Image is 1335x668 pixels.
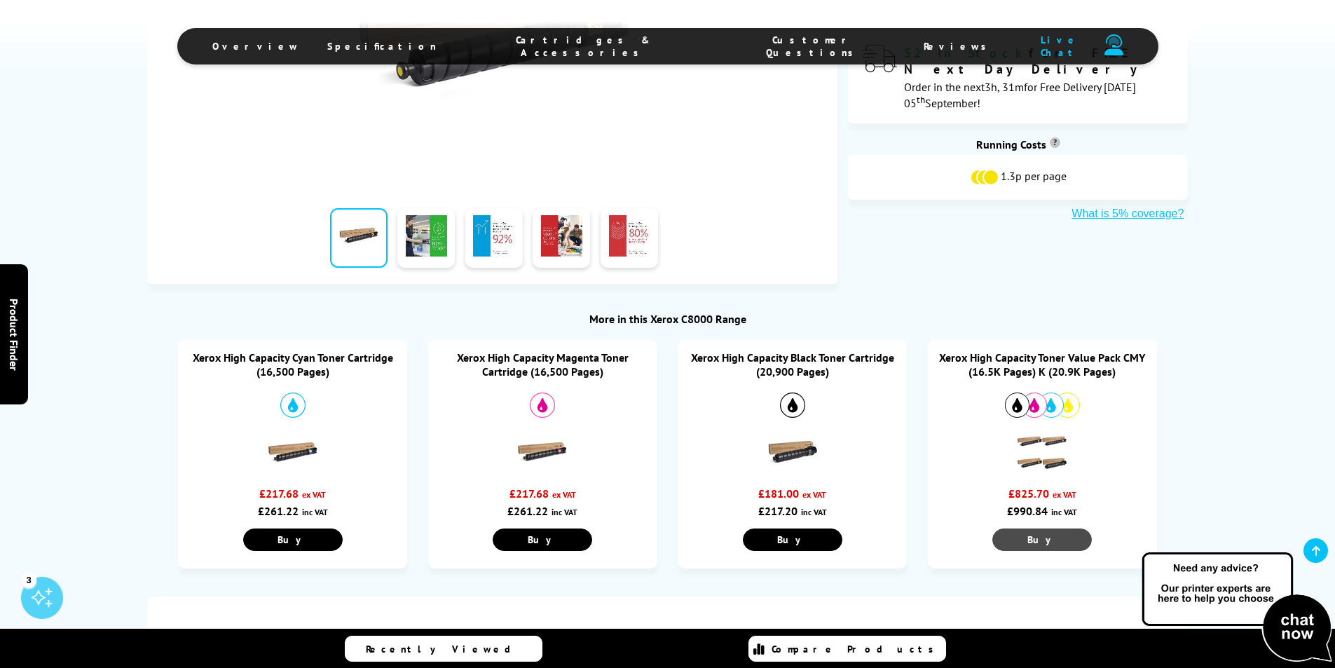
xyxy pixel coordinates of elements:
div: £217.20 [688,504,896,518]
img: Open Live Chat window [1139,550,1335,665]
div: £990.84 [938,504,1146,518]
span: Buy [528,533,558,546]
a: Xerox High Capacity Magenta Toner Cartridge (16,500 Pages) [457,350,629,379]
img: Xerox High Capacity Magenta Toner Cartridge (16,500 Pages) [518,428,567,477]
span: Recently Viewed [366,643,525,655]
div: £261.22 [189,504,397,518]
span: ex VAT [302,489,326,500]
img: user-headset-duotone.svg [1104,34,1123,55]
sup: Cost per page [1050,137,1060,148]
span: Buy [777,533,807,546]
span: Compare Products [772,643,941,655]
span: ex VAT [552,489,576,500]
div: £217.68 [439,486,647,500]
span: Product Finder [7,298,21,370]
span: Overview [212,40,299,53]
a: Xerox High Capacity Black Toner Cartridge (20,900 Pages) [691,350,894,379]
img: Magenta [530,393,555,418]
span: ex VAT [802,489,826,500]
a: Xerox High Capacity Cyan Toner Cartridge (16,500 Pages) [193,350,393,379]
div: Running Costs [848,137,1188,151]
span: Buy [278,533,308,546]
span: Reviews [924,40,994,53]
div: Genuine Original Product. For use with the products below [161,611,1175,657]
div: 3 [21,572,36,587]
div: modal_delivery [862,45,1174,109]
div: £217.68 [189,486,397,500]
span: 1.3p per page [1001,169,1067,186]
span: inc VAT [1051,507,1077,517]
span: Customer Questions [731,34,896,59]
span: inc VAT [801,507,827,517]
div: £181.00 [688,486,896,500]
a: Recently Viewed [345,636,542,662]
img: Xerox High Capacity Cyan Toner Cartridge (16,500 Pages) [268,428,317,477]
div: £825.70 [938,486,1146,500]
span: Cartridges & Accessories [465,34,703,59]
span: Live Chat [1022,34,1097,59]
button: What is 5% coverage? [1067,207,1188,221]
sup: th [917,93,925,106]
span: ex VAT [1053,489,1076,500]
img: Xerox High Capacity Black Toner Cartridge (20,900 Pages) [768,428,817,477]
span: Buy [1027,533,1057,546]
span: inc VAT [302,507,328,517]
img: Cyan [280,393,306,418]
div: More in this Xerox C8000 Range [147,312,1189,326]
span: inc VAT [552,507,577,517]
img: Black [780,393,805,418]
span: Specification [327,40,437,53]
span: Order in the next for Free Delivery [DATE] 05 September! [904,80,1136,110]
img: Xerox High Capacity Toner Value Pack CMY (16.5K Pages) K (20.9K Pages) [1018,428,1067,477]
div: £261.22 [439,504,647,518]
a: Compare Products [748,636,946,662]
a: Xerox High Capacity Toner Value Pack CMY (16.5K Pages) K (20.9K Pages) [939,350,1145,379]
span: 3h, 31m [985,80,1024,94]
